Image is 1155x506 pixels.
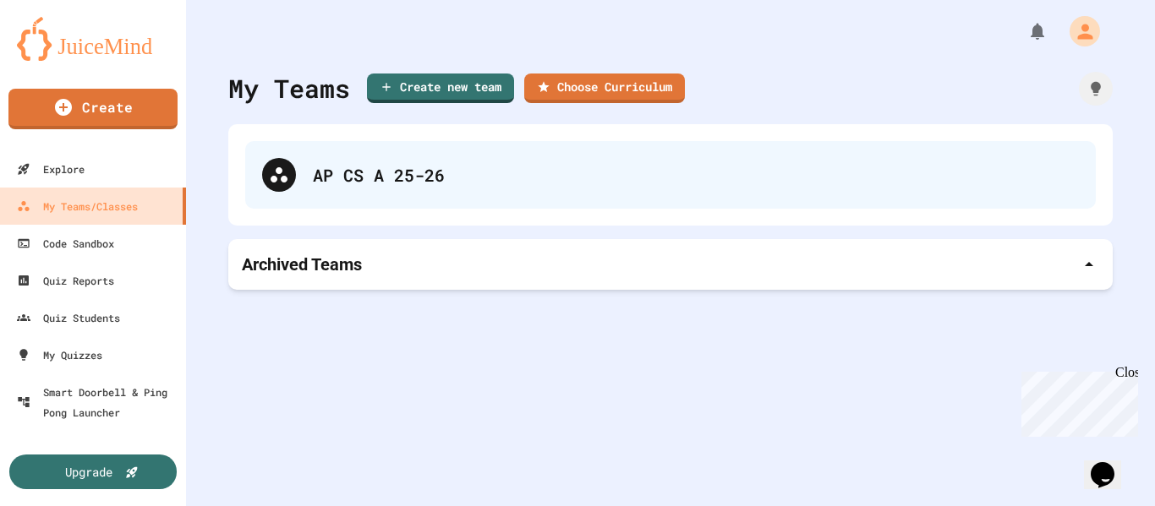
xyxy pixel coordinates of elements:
[17,233,114,253] div: Code Sandbox
[242,253,362,276] p: Archived Teams
[17,345,102,365] div: My Quizzes
[1084,438,1138,489] iframe: chat widget
[17,159,85,179] div: Explore
[17,307,120,328] div: Quiz Students
[1079,72,1113,106] div: How it works
[65,463,112,481] div: Upgrade
[367,73,514,103] a: Create new team
[17,17,169,61] img: logo-orange.svg
[524,73,685,103] a: Choose Curriculum
[7,7,117,107] div: Chat with us now!Close
[245,141,1096,209] div: AP CS A 25-26
[17,270,114,291] div: Quiz Reports
[17,382,179,422] div: Smart Doorbell & Ping Pong Launcher
[8,89,178,129] a: Create
[1015,365,1138,437] iframe: chat widget
[313,162,1079,188] div: AP CS A 25-26
[996,17,1052,46] div: My Notifications
[228,69,350,107] div: My Teams
[17,196,138,216] div: My Teams/Classes
[1052,12,1104,51] div: My Account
